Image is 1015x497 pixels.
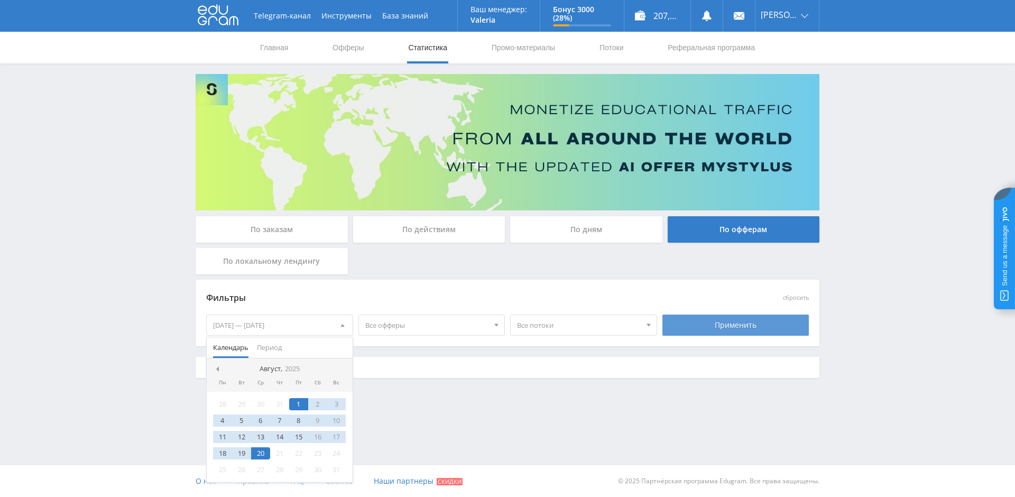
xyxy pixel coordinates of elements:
button: Период [253,337,286,358]
div: 10 [327,415,346,427]
div: Сб [308,380,327,386]
span: Скидки [437,478,463,485]
p: Бонус 3000 (28%) [553,5,611,22]
div: 21 [270,447,289,459]
div: Пт [289,380,308,386]
div: 30 [308,464,327,476]
div: © 2025 Партнёрская программа Edugram. Все права защищены. [513,465,819,497]
a: Промо-материалы [491,32,556,63]
div: [DATE] — [DATE] [207,315,353,335]
div: 4 [213,415,232,427]
div: 2 [308,398,327,410]
div: 22 [289,447,308,459]
div: 23 [308,447,327,459]
div: Пн [213,380,232,386]
div: 19 [232,447,251,459]
div: 27 [251,464,270,476]
span: Все офферы [365,315,489,335]
span: О нас [196,476,216,486]
div: 15 [289,431,308,443]
div: По действиям [353,216,505,243]
span: Все потоки [517,315,641,335]
div: По локальному лендингу [196,248,348,274]
a: Потоки [598,32,625,63]
div: 31 [327,464,346,476]
div: Вс [327,380,346,386]
div: 29 [232,398,251,410]
div: 17 [327,431,346,443]
div: 7 [270,415,289,427]
div: 30 [251,398,270,410]
div: 1 [289,398,308,410]
a: Реферальная программа [667,32,756,63]
div: Август, [255,365,304,373]
span: [PERSON_NAME] [761,11,798,19]
button: сбросить [783,294,809,301]
div: Чт [270,380,289,386]
div: Фильтры [206,290,657,306]
button: Календарь [209,337,253,358]
a: Главная [259,32,289,63]
i: 2025 [285,365,300,373]
div: 5 [232,415,251,427]
div: 11 [213,431,232,443]
span: Наши партнеры [374,476,433,486]
p: Valeria [470,16,527,24]
a: О нас [196,465,216,497]
div: По дням [510,216,662,243]
span: Календарь [213,337,248,358]
div: 8 [289,415,308,427]
a: Офферы [331,32,365,63]
div: По заказам [196,216,348,243]
div: 14 [270,431,289,443]
div: 12 [232,431,251,443]
div: 3 [327,398,346,410]
div: 13 [251,431,270,443]
div: 18 [213,447,232,459]
div: 16 [308,431,327,443]
div: 9 [308,415,327,427]
span: Период [257,337,282,358]
div: 28 [270,464,289,476]
div: 31 [270,398,289,410]
a: Статистика [407,32,448,63]
div: 29 [289,464,308,476]
img: Banner [196,74,819,210]
div: 24 [327,447,346,459]
div: 25 [213,464,232,476]
div: Вт [232,380,251,386]
div: 6 [251,415,270,427]
div: Применить [662,315,809,336]
p: Ваш менеджер: [470,5,527,14]
div: Ср [251,380,270,386]
div: По офферам [668,216,820,243]
a: Наши партнеры Скидки [374,465,463,497]
div: 20 [251,447,270,459]
div: 28 [213,398,232,410]
div: 26 [232,464,251,476]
